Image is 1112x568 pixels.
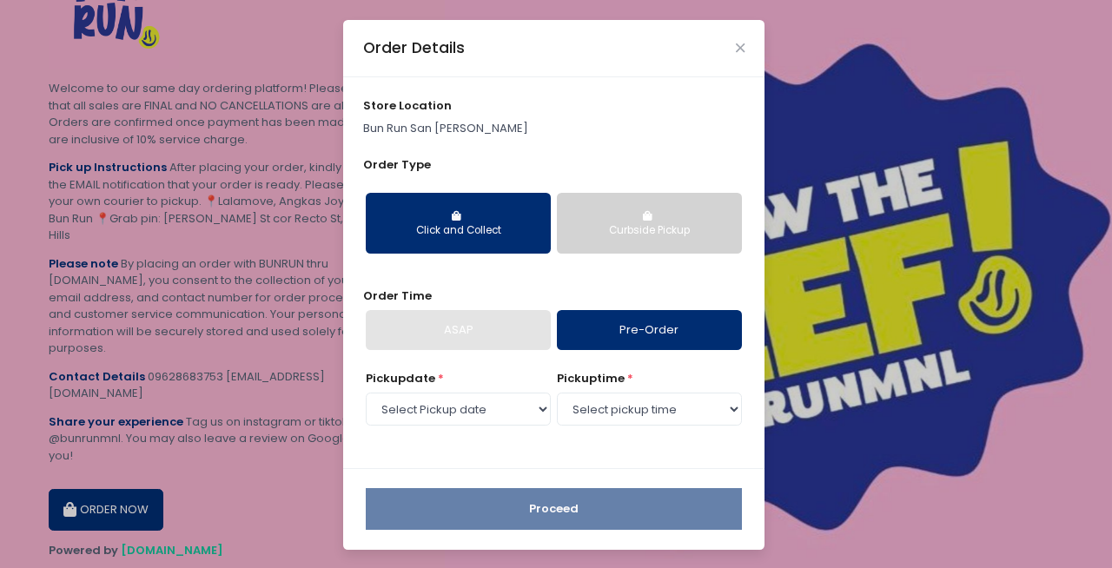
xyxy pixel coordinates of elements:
a: Pre-Order [557,310,742,350]
p: Bun Run San [PERSON_NAME] [363,120,745,137]
div: Order Details [363,36,465,59]
span: Pickup date [366,370,435,386]
button: Curbside Pickup [557,193,742,254]
span: store location [363,97,452,114]
span: Order Time [363,287,432,304]
span: Order Type [363,156,431,173]
button: Click and Collect [366,193,551,254]
span: pickup time [557,370,625,386]
div: Curbside Pickup [569,223,730,239]
button: Close [736,43,745,52]
div: Click and Collect [378,223,539,239]
button: Proceed [366,488,742,530]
